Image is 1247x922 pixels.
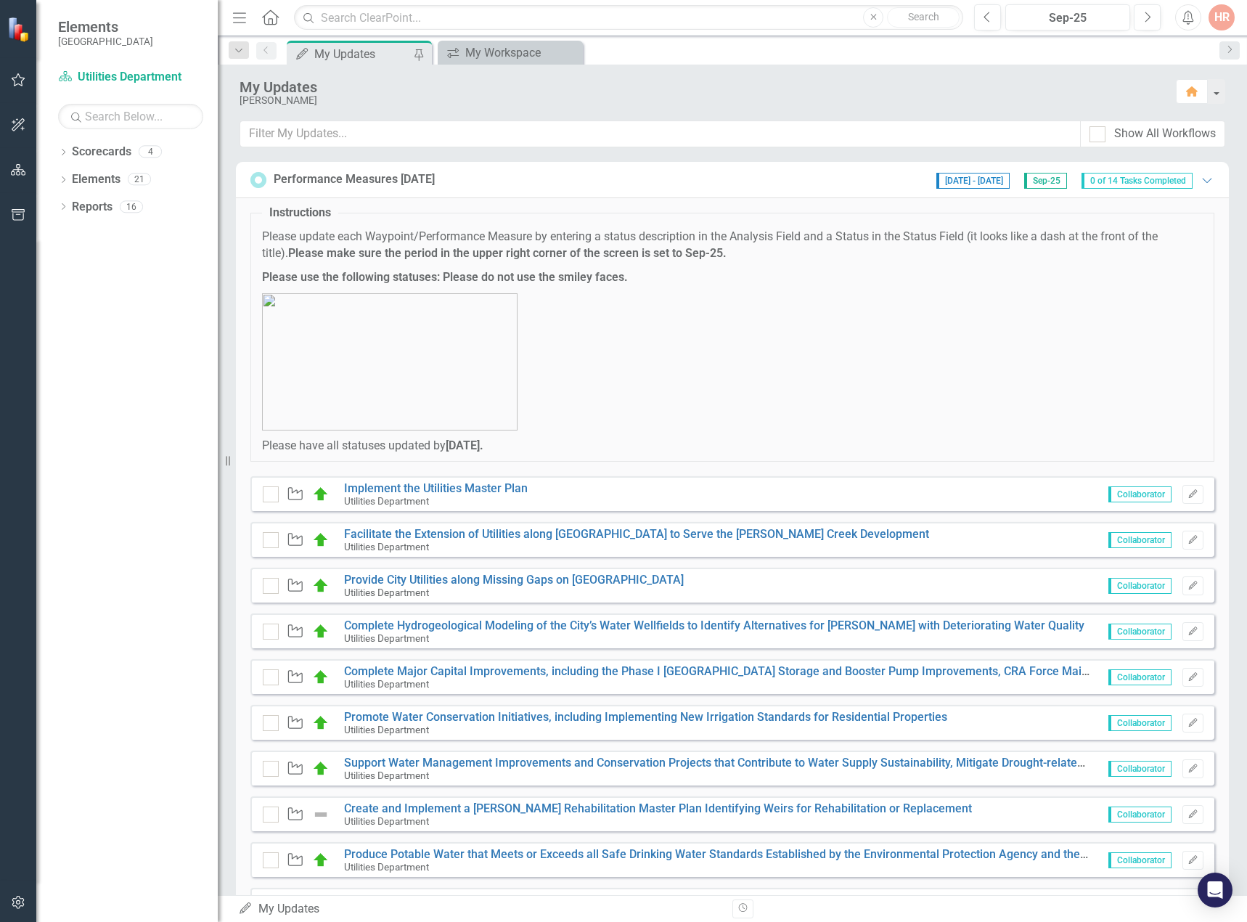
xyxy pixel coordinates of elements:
[312,486,330,503] img: On Schedule or Complete
[262,205,338,221] legend: Instructions
[240,121,1081,147] input: Filter My Updates...
[72,199,113,216] a: Reports
[1108,852,1172,868] span: Collaborator
[344,861,429,873] small: Utilities Department
[1209,4,1235,30] button: HR
[344,632,429,644] small: Utilities Department
[312,577,330,595] img: On Schedule or Complete
[312,669,330,686] img: On Schedule or Complete
[58,36,153,47] small: [GEOGRAPHIC_DATA]
[312,806,330,823] img: Not Defined
[441,44,579,62] a: My Workspace
[1010,9,1125,27] div: Sep-25
[344,815,429,827] small: Utilities Department
[312,531,330,549] img: On Schedule or Complete
[887,7,960,28] button: Search
[344,619,1084,632] a: Complete Hydrogeological Modeling of the City’s Water Wellfields to Identify Alternatives for [PE...
[240,95,1161,106] div: [PERSON_NAME]
[240,79,1161,95] div: My Updates
[1005,4,1130,30] button: Sep-25
[465,44,579,62] div: My Workspace
[1108,669,1172,685] span: Collaborator
[1108,624,1172,640] span: Collaborator
[1114,126,1216,142] div: Show All Workflows
[139,146,162,158] div: 4
[344,541,429,552] small: Utilities Department
[312,623,330,640] img: On Schedule or Complete
[344,678,429,690] small: Utilities Department
[344,770,429,781] small: Utilities Department
[1108,807,1172,823] span: Collaborator
[936,173,1010,189] span: [DATE] - [DATE]
[274,171,435,188] div: Performance Measures [DATE]
[446,438,483,452] strong: [DATE].
[314,45,410,63] div: My Updates
[344,527,929,541] a: Facilitate the Extension of Utilities along [GEOGRAPHIC_DATA] to Serve the [PERSON_NAME] Creek De...
[1082,173,1193,189] span: 0 of 14 Tasks Completed
[1108,761,1172,777] span: Collaborator
[120,200,143,213] div: 16
[1024,173,1067,189] span: Sep-25
[262,229,1203,262] p: Please update each Waypoint/Performance Measure by entering a status description in the Analysis ...
[7,17,33,42] img: ClearPoint Strategy
[58,69,203,86] a: Utilities Department
[344,710,947,724] a: Promote Water Conservation Initiatives, including Implementing New Irrigation Standards for Resid...
[1108,578,1172,594] span: Collaborator
[312,852,330,869] img: On Schedule or Complete
[344,587,429,598] small: Utilities Department
[344,801,972,815] a: Create and Implement a [PERSON_NAME] Rehabilitation Master Plan Identifying Weirs for Rehabilitat...
[1198,873,1232,907] div: Open Intercom Messenger
[294,5,963,30] input: Search ClearPoint...
[72,144,131,160] a: Scorecards
[344,495,429,507] small: Utilities Department
[288,246,727,260] strong: Please make sure the period in the upper right corner of the screen is set to Sep-25.
[238,901,721,918] div: My Updates
[262,270,628,284] strong: Please use the following statuses: Please do not use the smiley faces.
[908,11,939,23] span: Search
[262,293,518,431] img: mceclip0%20v16.png
[128,174,151,186] div: 21
[1108,486,1172,502] span: Collaborator
[58,18,153,36] span: Elements
[344,724,429,735] small: Utilities Department
[344,481,528,495] a: Implement the Utilities Master Plan
[312,760,330,778] img: On Schedule or Complete
[1108,532,1172,548] span: Collaborator
[58,104,203,129] input: Search Below...
[1108,715,1172,731] span: Collaborator
[72,171,120,188] a: Elements
[262,438,1203,454] p: Please have all statuses updated by
[344,573,684,587] a: Provide City Utilities along Missing Gaps on [GEOGRAPHIC_DATA]
[312,714,330,732] img: On Schedule or Complete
